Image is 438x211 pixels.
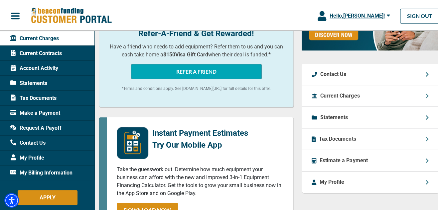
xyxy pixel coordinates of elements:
button: REFER A FRIEND [131,63,262,78]
span: Current Charges [10,34,59,41]
p: Current Charges [320,91,360,99]
span: Statements [10,78,47,86]
p: Instant Payment Estimates [152,126,248,138]
span: Make a Payment [10,108,60,116]
b: $150 Visa Gift Card [163,50,208,57]
span: Hello, [PERSON_NAME] ! [330,12,385,18]
p: Have a friend who needs to add equipment? Refer them to us and you can each take home a when thei... [109,42,283,58]
span: Account Activity [10,63,58,71]
button: APPLY [18,189,77,204]
p: *Terms and conditions apply. See [DOMAIN_NAME][URL] for full details for this offer. [109,85,283,91]
img: mobile-app-logo.png [117,126,148,158]
p: Statements [320,112,348,120]
span: My Billing Information [10,168,73,176]
img: Beacon Funding Customer Portal Logo [31,6,112,23]
p: Estimate a Payment [320,156,367,164]
span: Request A Payoff [10,123,62,131]
span: Contact Us [10,138,46,146]
p: Take the guesswork out. Determine how much equipment your business can afford with the new and im... [117,165,283,196]
span: Current Contracts [10,48,62,56]
span: My Profile [10,153,44,161]
span: Tax Documents [10,93,57,101]
p: Refer-A-Friend & Get Rewarded! [109,27,283,38]
p: Tax Documents [319,134,356,142]
p: Contact Us [320,69,346,77]
p: My Profile [320,177,344,185]
p: Try Our Mobile App [152,138,248,150]
div: Accessibility Menu [4,192,19,207]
